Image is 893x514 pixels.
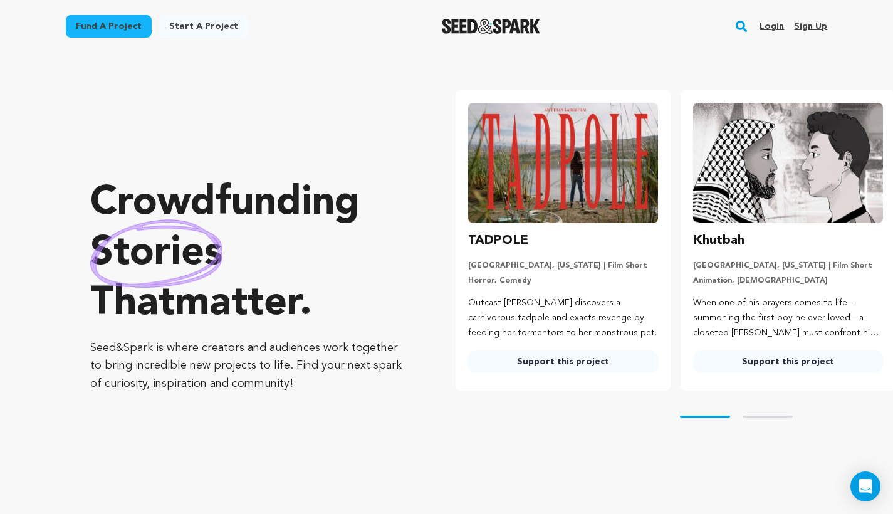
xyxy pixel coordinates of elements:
span: matter [175,284,300,324]
p: Horror, Comedy [468,276,658,286]
p: [GEOGRAPHIC_DATA], [US_STATE] | Film Short [693,261,883,271]
p: Crowdfunding that . [90,179,405,329]
a: Support this project [468,350,658,373]
a: Login [760,16,784,36]
p: When one of his prayers comes to life—summoning the first boy he ever loved—a closeted [PERSON_NA... [693,296,883,340]
img: hand sketched image [90,219,222,288]
p: Outcast [PERSON_NAME] discovers a carnivorous tadpole and exacts revenge by feeding her tormentor... [468,296,658,340]
a: Seed&Spark Homepage [442,19,540,34]
img: Seed&Spark Logo Dark Mode [442,19,540,34]
p: Animation, [DEMOGRAPHIC_DATA] [693,276,883,286]
p: Seed&Spark is where creators and audiences work together to bring incredible new projects to life... [90,339,405,393]
a: Start a project [159,15,248,38]
a: Support this project [693,350,883,373]
img: TADPOLE image [468,103,658,223]
h3: TADPOLE [468,231,528,251]
div: Open Intercom Messenger [850,471,880,501]
a: Fund a project [66,15,152,38]
p: [GEOGRAPHIC_DATA], [US_STATE] | Film Short [468,261,658,271]
img: Khutbah image [693,103,883,223]
h3: Khutbah [693,231,744,251]
a: Sign up [794,16,827,36]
